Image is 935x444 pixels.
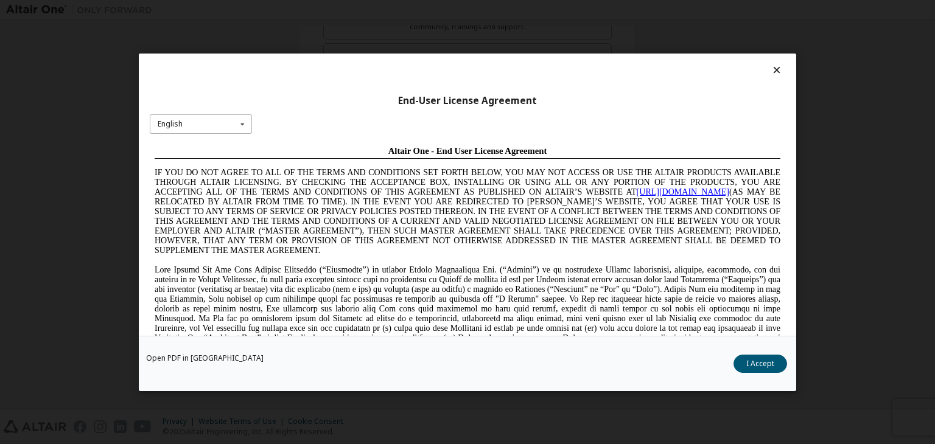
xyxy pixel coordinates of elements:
[5,124,631,211] span: Lore Ipsumd Sit Ame Cons Adipisc Elitseddo (“Eiusmodte”) in utlabor Etdolo Magnaaliqua Eni. (“Adm...
[150,94,785,106] div: End-User License Agreement
[487,46,580,55] a: [URL][DOMAIN_NAME]
[734,355,787,373] button: I Accept
[158,120,183,128] div: English
[146,355,264,362] a: Open PDF in [GEOGRAPHIC_DATA]
[5,27,631,114] span: IF YOU DO NOT AGREE TO ALL OF THE TERMS AND CONDITIONS SET FORTH BELOW, YOU MAY NOT ACCESS OR USE...
[239,5,397,15] span: Altair One - End User License Agreement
